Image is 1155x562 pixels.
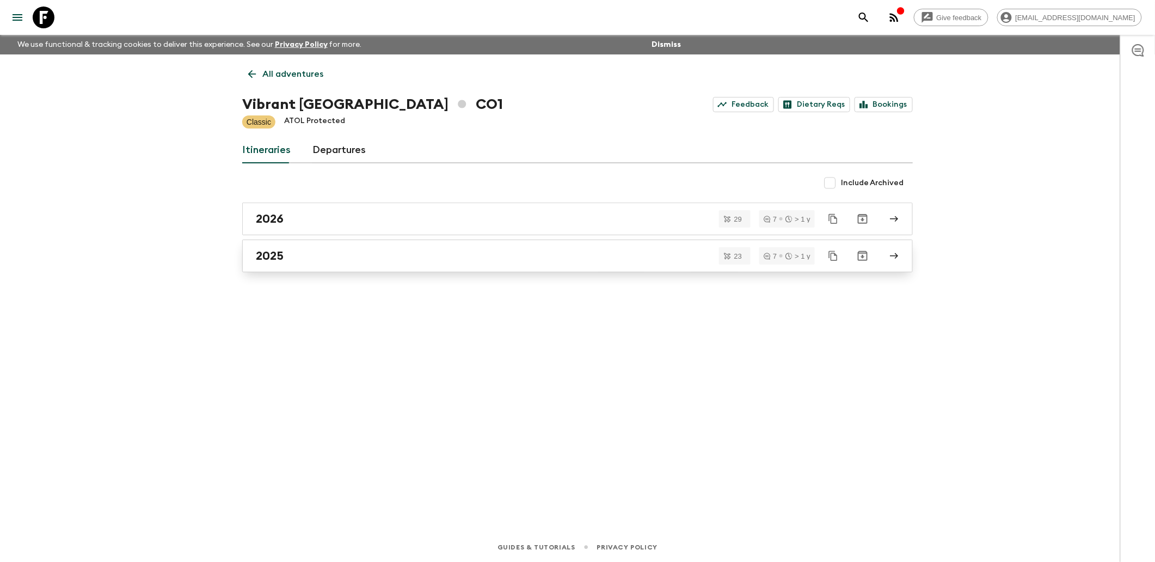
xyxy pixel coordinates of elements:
[785,253,810,260] div: > 1 y
[256,249,284,263] h2: 2025
[256,212,284,226] h2: 2026
[497,541,575,553] a: Guides & Tutorials
[242,137,291,163] a: Itineraries
[649,37,684,52] button: Dismiss
[275,41,328,48] a: Privacy Policy
[1010,14,1141,22] span: [EMAIL_ADDRESS][DOMAIN_NAME]
[284,115,345,129] p: ATOL Protected
[242,63,329,85] a: All adventures
[713,97,774,112] a: Feedback
[13,35,366,54] p: We use functional & tracking cookies to deliver this experience. See our for more.
[785,216,810,223] div: > 1 y
[824,246,843,266] button: Duplicate
[997,9,1142,26] div: [EMAIL_ADDRESS][DOMAIN_NAME]
[931,14,988,22] span: Give feedback
[728,216,748,223] span: 29
[247,117,271,127] p: Classic
[262,68,323,81] p: All adventures
[855,97,913,112] a: Bookings
[852,208,874,230] button: Archive
[312,137,366,163] a: Departures
[7,7,28,28] button: menu
[914,9,988,26] a: Give feedback
[841,178,904,188] span: Include Archived
[597,541,658,553] a: Privacy Policy
[764,253,777,260] div: 7
[824,209,843,229] button: Duplicate
[853,7,875,28] button: search adventures
[242,240,913,272] a: 2025
[852,245,874,267] button: Archive
[778,97,850,112] a: Dietary Reqs
[242,94,503,115] h1: Vibrant [GEOGRAPHIC_DATA] CO1
[728,253,748,260] span: 23
[764,216,777,223] div: 7
[242,203,913,235] a: 2026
